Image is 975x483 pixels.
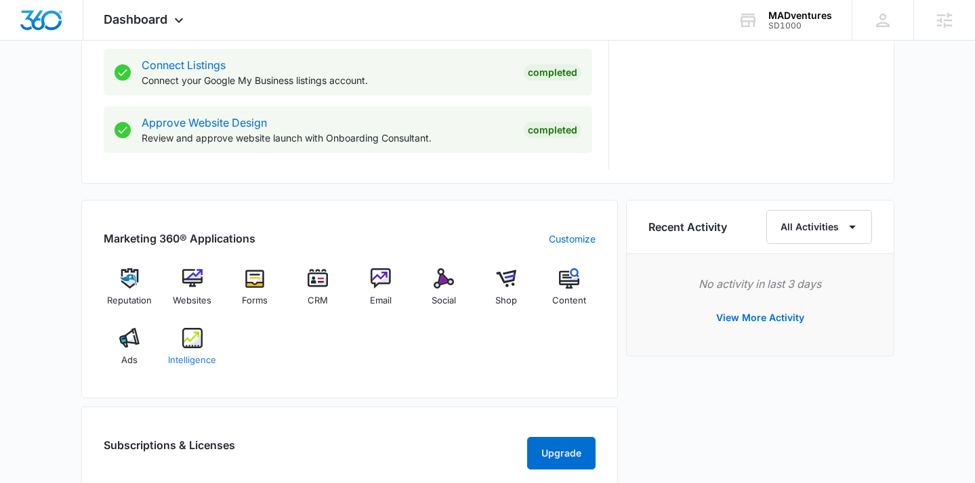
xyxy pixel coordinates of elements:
button: Upgrade [527,437,596,469]
a: Shop [480,268,533,317]
span: Forms [242,294,268,308]
div: Completed [524,122,581,138]
span: Intelligence [168,354,216,367]
div: Completed [524,64,581,81]
span: Websites [173,294,211,308]
span: Social [432,294,456,308]
p: Connect your Google My Business listings account. [142,73,513,87]
p: No activity in last 3 days [648,276,872,292]
a: Customize [549,232,596,246]
span: Ads [121,354,138,367]
span: Content [552,294,586,308]
button: All Activities [766,210,872,244]
p: Review and approve website launch with Onboarding Consultant. [142,131,513,145]
span: Email [370,294,392,308]
a: Intelligence [166,328,218,377]
button: View More Activity [703,301,818,334]
div: account name [768,10,832,21]
h2: Marketing 360® Applications [104,230,255,247]
a: Ads [104,328,156,377]
h2: Subscriptions & Licenses [104,437,235,464]
a: Reputation [104,268,156,317]
a: Connect Listings [142,58,226,72]
a: Approve Website Design [142,116,267,129]
span: Reputation [107,294,152,308]
span: Dashboard [104,12,167,26]
a: Social [417,268,470,317]
a: Forms [229,268,281,317]
span: CRM [308,294,328,308]
a: Websites [166,268,218,317]
div: account id [768,21,832,30]
a: Email [355,268,407,317]
a: CRM [292,268,344,317]
h6: Recent Activity [648,219,727,235]
span: Shop [495,294,517,308]
a: Content [543,268,596,317]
